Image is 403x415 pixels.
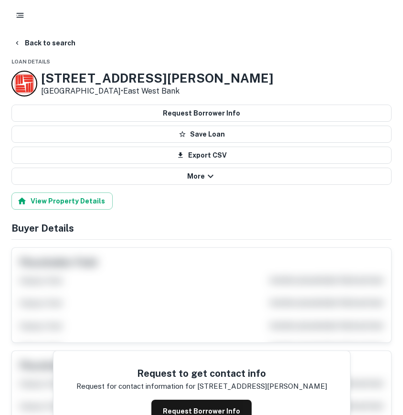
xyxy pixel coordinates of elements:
[11,59,50,64] span: Loan Details
[76,366,327,381] h4: Request to get contact info
[197,381,327,392] p: [STREET_ADDRESS][PERSON_NAME]
[10,34,79,52] button: Back to search
[11,168,392,185] button: More
[355,339,403,384] iframe: Chat Widget
[41,85,274,97] p: [GEOGRAPHIC_DATA] •
[76,381,195,392] p: Request for contact information for
[11,221,392,235] h4: Buyer Details
[11,126,392,143] button: Save Loan
[11,105,392,122] button: Request Borrower Info
[11,147,392,164] button: Export CSV
[41,71,274,85] h3: [STREET_ADDRESS][PERSON_NAME]
[123,86,180,96] a: East West Bank
[11,192,113,210] button: View Property Details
